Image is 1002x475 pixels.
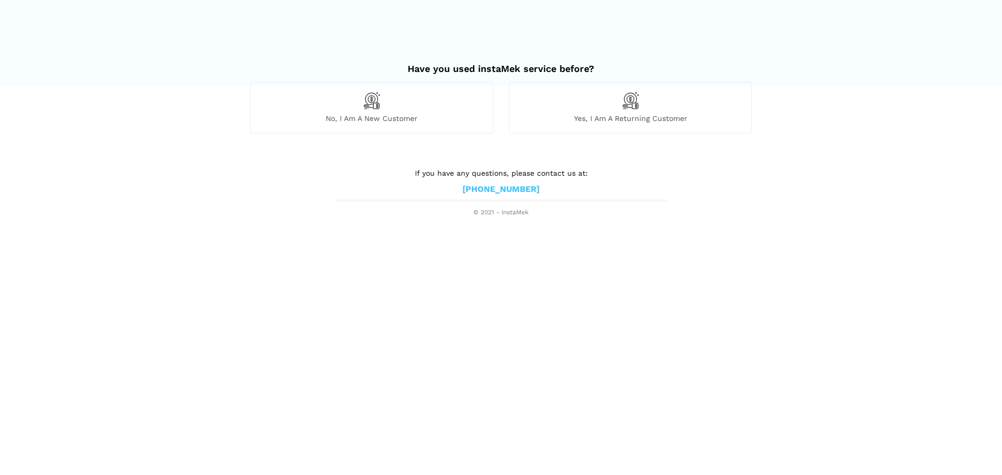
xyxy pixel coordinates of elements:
[462,184,540,195] a: [PHONE_NUMBER]
[337,167,665,179] p: If you have any questions, please contact us at:
[509,114,751,123] span: Yes, I am a returning customer
[337,209,665,217] span: © 2021 - instaMek
[250,53,752,75] h2: Have you used instaMek service before?
[250,114,493,123] span: No, I am a new customer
